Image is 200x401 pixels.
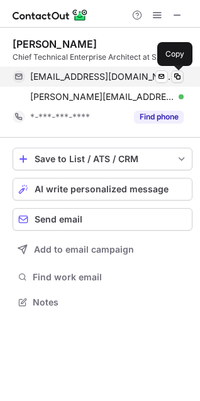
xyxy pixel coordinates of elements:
[30,91,174,102] span: [PERSON_NAME][EMAIL_ADDRESS][DOMAIN_NAME]
[13,208,192,231] button: Send email
[30,71,174,82] span: [EMAIL_ADDRESS][DOMAIN_NAME]
[134,111,184,123] button: Reveal Button
[13,38,97,50] div: [PERSON_NAME]
[35,154,170,164] div: Save to List / ATS / CRM
[13,268,192,286] button: Find work email
[35,184,169,194] span: AI write personalized message
[35,214,82,224] span: Send email
[34,244,134,255] span: Add to email campaign
[13,294,192,311] button: Notes
[13,8,88,23] img: ContactOut v5.3.10
[33,272,187,283] span: Find work email
[13,178,192,200] button: AI write personalized message
[13,52,192,63] div: Chief Technical Enterprise Architect at SAP
[13,148,192,170] button: save-profile-one-click
[33,297,187,308] span: Notes
[13,238,192,261] button: Add to email campaign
